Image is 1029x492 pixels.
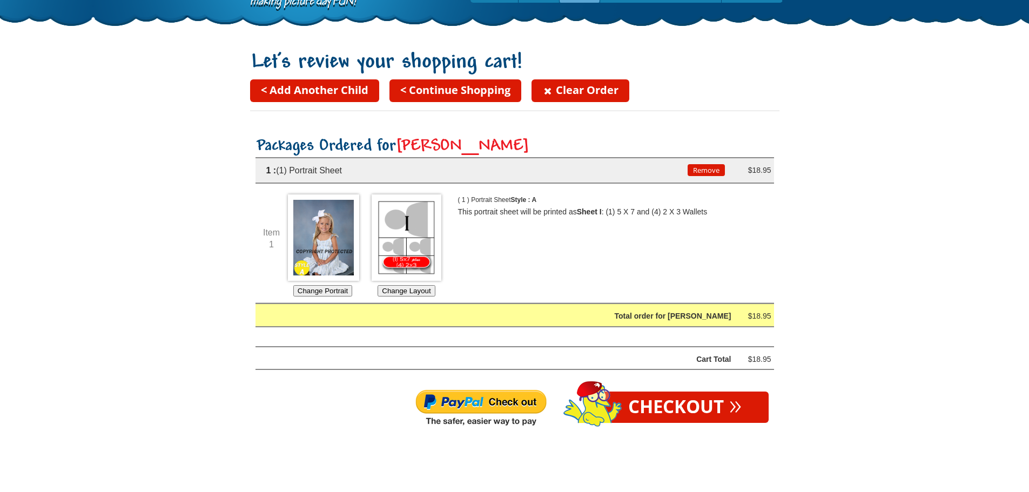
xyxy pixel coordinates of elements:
[729,398,742,410] span: »
[283,309,731,323] div: Total order for [PERSON_NAME]
[688,164,720,177] div: Remove
[288,194,358,297] div: Choose which Image you'd like to use for this Portrait Sheet
[739,164,771,177] div: $18.95
[378,285,435,296] button: Change Layout
[396,138,529,155] span: [PERSON_NAME]
[577,207,602,216] b: Sheet I
[688,164,725,176] button: Remove
[288,194,359,281] img: Choose Image *1964_0089a*1964
[266,166,277,175] span: 1 :
[250,50,779,75] h1: Let’s review your shopping cart!
[532,79,629,102] a: Clear Order
[255,227,288,250] div: Item 1
[415,389,547,428] img: Paypal
[255,164,688,177] div: (1) Portrait Sheet
[511,196,537,204] span: Style : A
[458,194,566,206] p: ( 1 ) Portrait Sheet
[458,206,755,218] p: This portrait sheet will be printed as : (1) 5 X 7 and (4) 2 X 3 Wallets
[293,285,352,296] button: Change Portrait
[250,79,379,102] a: < Add Another Child
[389,79,521,102] a: < Continue Shopping
[283,353,731,366] div: Cart Total
[601,392,769,423] a: Checkout»
[739,309,771,323] div: $18.95
[372,194,441,281] img: Choose Layout
[739,353,771,366] div: $18.95
[372,194,442,297] div: Choose which Layout you would like for this Portrait Sheet
[255,137,774,156] h2: Packages Ordered for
